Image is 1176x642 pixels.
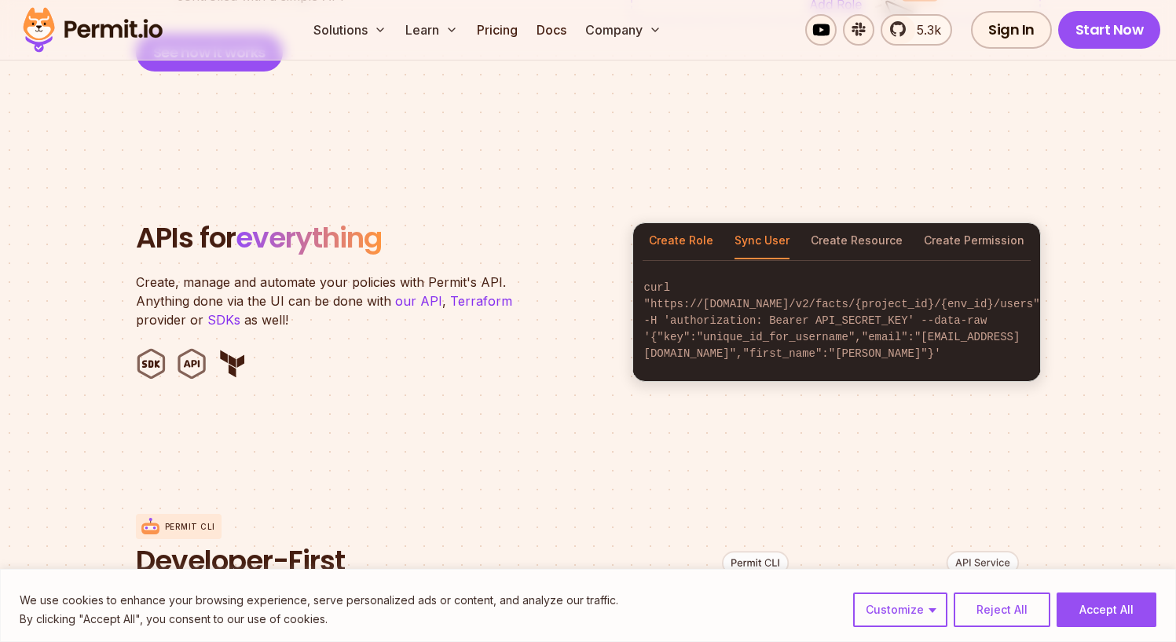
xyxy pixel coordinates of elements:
button: Create Resource [811,223,903,259]
a: SDKs [207,312,240,328]
button: Create Permission [924,223,1024,259]
span: 5.3k [907,20,941,39]
a: Start Now [1058,11,1161,49]
span: everything [236,218,382,258]
a: Terraform [450,293,512,309]
button: Accept All [1057,592,1156,627]
p: We use cookies to enhance your browsing experience, serve personalized ads or content, and analyz... [20,591,618,610]
button: Solutions [307,14,393,46]
button: Sync User [735,223,789,259]
button: Create Role [649,223,713,259]
button: Customize [853,592,947,627]
a: 5.3k [881,14,952,46]
span: Developer-First [136,545,513,577]
a: Pricing [471,14,524,46]
img: Permit logo [16,3,170,57]
code: curl "https://[DOMAIN_NAME]/v2/facts/{project_id}/{env_id}/users" -H 'authorization: Bearer API_S... [633,267,1040,375]
button: Company [579,14,668,46]
h2: APIs for [136,222,614,254]
a: Docs [530,14,573,46]
p: By clicking "Accept All", you consent to our use of cookies. [20,610,618,629]
button: Learn [399,14,464,46]
button: Reject All [954,592,1050,627]
a: Sign In [971,11,1052,49]
p: Permit CLI [165,521,215,533]
p: Create, manage and automate your policies with Permit's API. Anything done via the UI can be done... [136,273,529,329]
a: our API [395,293,442,309]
